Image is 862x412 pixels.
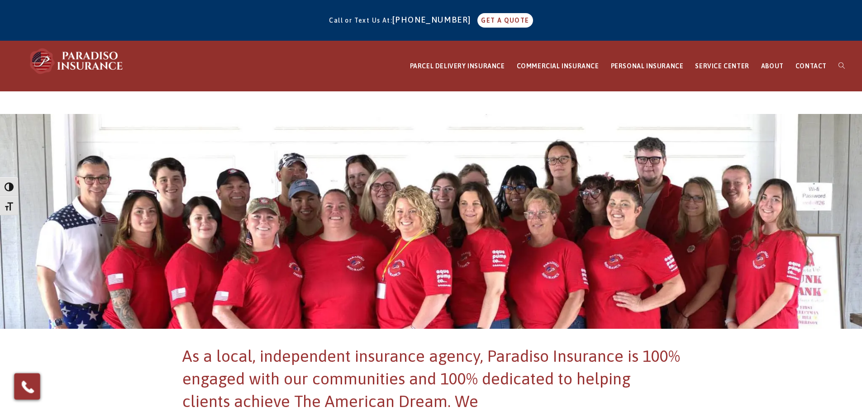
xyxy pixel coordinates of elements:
span: ABOUT [761,62,784,70]
a: [PHONE_NUMBER] [392,15,476,24]
span: PARCEL DELIVERY INSURANCE [410,62,505,70]
span: SERVICE CENTER [695,62,749,70]
a: CONTACT [790,41,833,91]
span: Call or Text Us At: [329,17,392,24]
a: PARCEL DELIVERY INSURANCE [404,41,511,91]
span: COMMERCIAL INSURANCE [517,62,599,70]
img: Paradiso Insurance [27,47,127,75]
a: SERVICE CENTER [689,41,755,91]
span: PERSONAL INSURANCE [611,62,684,70]
a: ABOUT [755,41,790,91]
span: CONTACT [795,62,827,70]
a: PERSONAL INSURANCE [605,41,690,91]
a: COMMERCIAL INSURANCE [511,41,605,91]
img: Phone icon [20,379,36,394]
a: GET A QUOTE [477,13,533,28]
